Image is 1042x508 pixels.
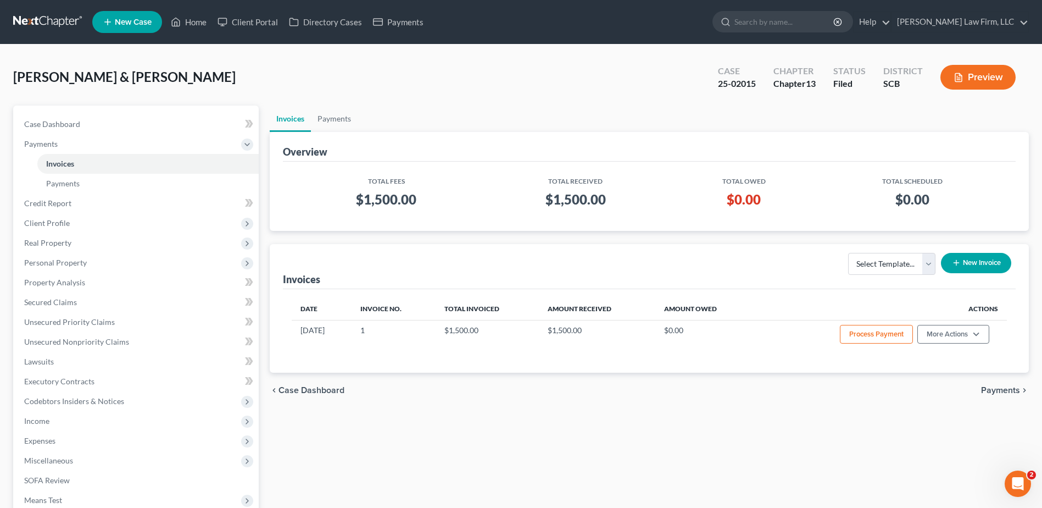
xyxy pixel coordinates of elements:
[15,372,259,391] a: Executory Contracts
[436,298,539,320] th: Total Invoiced
[24,377,94,386] span: Executory Contracts
[15,332,259,352] a: Unsecured Nonpriority Claims
[1027,471,1036,479] span: 2
[24,119,80,129] span: Case Dashboard
[24,317,115,327] span: Unsecured Priority Claims
[270,106,311,132] a: Invoices
[883,78,923,90] div: SCB
[833,78,866,90] div: Filed
[24,495,62,505] span: Means Test
[941,253,1011,273] button: New Invoice
[670,170,818,186] th: Total Owed
[165,12,212,32] a: Home
[292,298,352,320] th: Date
[212,12,283,32] a: Client Portal
[833,65,866,78] div: Status
[854,12,890,32] a: Help
[292,320,352,351] td: [DATE]
[300,191,472,208] h3: $1,500.00
[24,337,129,346] span: Unsecured Nonpriority Claims
[773,78,816,90] div: Chapter
[283,12,367,32] a: Directory Cases
[436,320,539,351] td: $1,500.00
[15,292,259,312] a: Secured Claims
[24,476,70,485] span: SOFA Review
[981,386,1029,395] button: Payments chevron_right
[539,320,655,351] td: $1,500.00
[1020,386,1029,395] i: chevron_right
[24,416,49,426] span: Income
[115,18,152,26] span: New Case
[13,69,236,85] span: [PERSON_NAME] & [PERSON_NAME]
[489,191,661,208] h3: $1,500.00
[24,218,70,228] span: Client Profile
[352,298,436,320] th: Invoice No.
[773,65,816,78] div: Chapter
[718,78,756,90] div: 25-02015
[15,312,259,332] a: Unsecured Priority Claims
[24,278,85,287] span: Property Analysis
[311,106,358,132] a: Payments
[15,273,259,292] a: Property Analysis
[655,298,756,320] th: Amount Owed
[24,258,87,267] span: Personal Property
[24,436,55,445] span: Expenses
[270,386,278,395] i: chevron_left
[917,325,989,344] button: More Actions
[940,65,1016,90] button: Preview
[24,456,73,465] span: Miscellaneous
[1005,471,1031,497] iframe: Intercom live chat
[292,170,481,186] th: Total Fees
[46,179,80,188] span: Payments
[24,198,71,208] span: Credit Report
[37,154,259,174] a: Invoices
[756,298,1007,320] th: Actions
[283,273,320,286] div: Invoices
[46,159,74,168] span: Invoices
[15,352,259,372] a: Lawsuits
[24,357,54,366] span: Lawsuits
[24,297,77,307] span: Secured Claims
[24,238,71,247] span: Real Property
[24,139,58,148] span: Payments
[278,386,344,395] span: Case Dashboard
[734,12,835,32] input: Search by name...
[539,298,655,320] th: Amount Received
[840,325,913,344] button: Process Payment
[827,191,998,208] h3: $0.00
[15,194,259,213] a: Credit Report
[270,386,344,395] button: chevron_left Case Dashboard
[283,145,327,158] div: Overview
[891,12,1028,32] a: [PERSON_NAME] Law Firm, LLC
[981,386,1020,395] span: Payments
[718,65,756,78] div: Case
[818,170,1007,186] th: Total Scheduled
[15,114,259,134] a: Case Dashboard
[481,170,670,186] th: Total Received
[37,174,259,194] a: Payments
[24,396,124,406] span: Codebtors Insiders & Notices
[655,320,756,351] td: $0.00
[883,65,923,78] div: District
[679,191,809,208] h3: $0.00
[367,12,429,32] a: Payments
[352,320,436,351] td: 1
[15,471,259,490] a: SOFA Review
[806,78,816,89] span: 13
